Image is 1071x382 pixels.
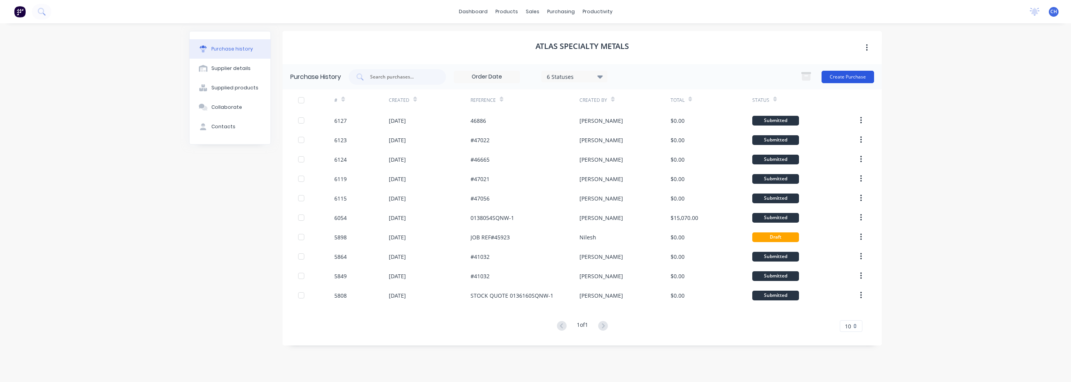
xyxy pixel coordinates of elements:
[211,65,251,72] div: Supplier details
[671,97,685,104] div: Total
[389,253,406,261] div: [DATE]
[671,233,685,241] div: $0.00
[334,175,347,183] div: 6119
[579,155,623,164] div: [PERSON_NAME]
[471,175,490,183] div: #47021
[471,272,490,280] div: #41032
[389,194,406,202] div: [DATE]
[334,136,347,144] div: 6123
[389,136,406,144] div: [DATE]
[471,214,514,222] div: 0138054SQNW-1
[671,117,685,125] div: $0.00
[190,59,270,78] button: Supplier details
[455,6,492,17] a: dashboard
[492,6,522,17] div: products
[389,272,406,280] div: [DATE]
[471,233,510,241] div: JOB REF#45923
[671,272,685,280] div: $0.00
[579,214,623,222] div: [PERSON_NAME]
[752,155,799,164] div: Submitted
[752,174,799,184] div: Submitted
[14,6,26,17] img: Factory
[211,84,258,91] div: Supplied products
[389,117,406,125] div: [DATE]
[211,123,235,130] div: Contacts
[752,194,799,203] div: Submitted
[369,73,434,81] input: Search purchases...
[454,71,520,83] input: Order Date
[389,214,406,222] div: [DATE]
[671,291,685,300] div: $0.00
[845,322,851,330] span: 10
[671,155,685,164] div: $0.00
[211,104,242,111] div: Collaborate
[334,155,347,164] div: 6124
[577,321,588,332] div: 1 of 1
[752,252,799,262] div: Submitted
[1050,8,1057,15] span: CH
[211,45,253,52] div: Purchase history
[471,136,490,144] div: #47022
[389,291,406,300] div: [DATE]
[471,155,490,164] div: #46665
[752,97,769,104] div: Status
[334,214,347,222] div: 6054
[579,291,623,300] div: [PERSON_NAME]
[471,253,490,261] div: #41032
[190,98,270,117] button: Collaborate
[547,72,602,80] div: 6 Statuses
[334,117,347,125] div: 6127
[752,135,799,145] div: Submitted
[334,291,347,300] div: 5808
[389,175,406,183] div: [DATE]
[671,194,685,202] div: $0.00
[334,253,347,261] div: 5864
[579,117,623,125] div: [PERSON_NAME]
[579,233,596,241] div: Nilesh
[752,291,799,300] div: Submitted
[389,97,409,104] div: Created
[471,97,496,104] div: Reference
[522,6,543,17] div: sales
[334,194,347,202] div: 6115
[752,271,799,281] div: Submitted
[671,136,685,144] div: $0.00
[535,42,629,51] h1: Atlas Specialty Metals
[579,253,623,261] div: [PERSON_NAME]
[579,175,623,183] div: [PERSON_NAME]
[579,136,623,144] div: [PERSON_NAME]
[471,291,553,300] div: STOCK QUOTE 0136160SQNW-1
[579,272,623,280] div: [PERSON_NAME]
[190,117,270,136] button: Contacts
[334,233,347,241] div: 5898
[190,78,270,98] button: Supplied products
[471,117,486,125] div: 46886
[752,213,799,223] div: Submitted
[579,97,607,104] div: Created By
[671,253,685,261] div: $0.00
[543,6,579,17] div: purchasing
[752,232,799,242] div: Draft
[334,97,337,104] div: #
[671,175,685,183] div: $0.00
[752,116,799,126] div: Submitted
[334,272,347,280] div: 5849
[822,71,874,83] button: Create Purchase
[290,72,341,82] div: Purchase History
[579,194,623,202] div: [PERSON_NAME]
[389,155,406,164] div: [DATE]
[471,194,490,202] div: #47056
[579,6,616,17] div: productivity
[389,233,406,241] div: [DATE]
[190,39,270,59] button: Purchase history
[671,214,698,222] div: $15,070.00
